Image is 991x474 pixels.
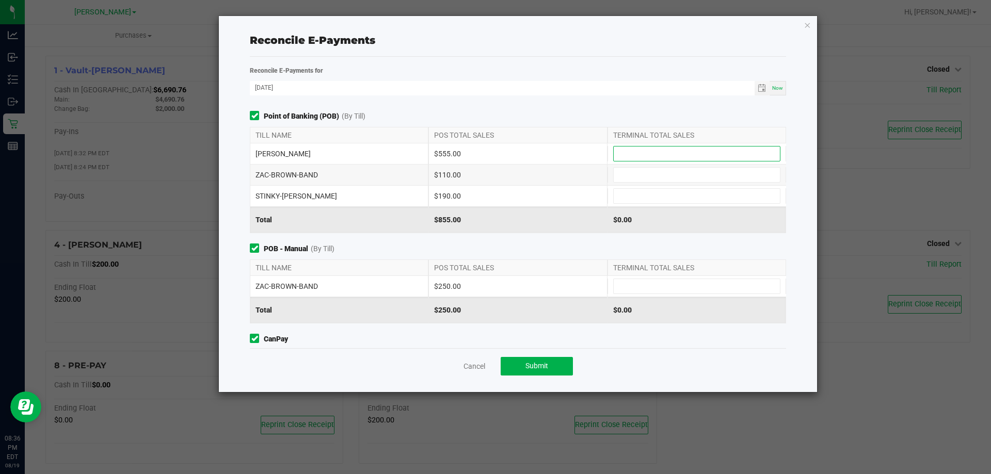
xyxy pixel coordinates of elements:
[250,297,428,323] div: Total
[428,276,607,297] div: $250.00
[250,165,428,185] div: ZAC-BROWN-BAND
[342,111,365,122] span: (By Till)
[311,243,334,254] span: (By Till)
[264,111,339,122] strong: Point of Banking (POB)
[250,276,428,297] div: ZAC-BROWN-BAND
[608,207,786,233] div: $0.00
[10,391,41,422] iframe: Resource center
[608,260,786,275] div: TERMINAL TOTAL SALES
[428,260,607,275] div: POS TOTAL SALES
[525,362,548,370] span: Submit
[264,243,308,254] strong: POB - Manual
[250,32,786,48] div: Reconcile E-Payments
[428,127,607,143] div: POS TOTAL SALES
[608,127,786,143] div: TERMINAL TOTAL SALES
[250,127,428,143] div: TILL NAME
[250,111,264,122] form-toggle: Include in reconciliation
[250,143,428,164] div: [PERSON_NAME]
[428,207,607,233] div: $855.00
[428,165,607,185] div: $110.00
[250,334,264,345] form-toggle: Include in reconciliation
[428,143,607,164] div: $555.00
[264,334,288,345] strong: CanPay
[608,297,786,323] div: $0.00
[250,260,428,275] div: TILL NAME
[250,186,428,206] div: STINKY-[PERSON_NAME]
[463,361,485,371] a: Cancel
[250,207,428,233] div: Total
[250,81,755,94] input: Date
[250,243,264,254] form-toggle: Include in reconciliation
[501,357,573,375] button: Submit
[755,81,770,95] span: Toggle calendar
[428,186,607,206] div: $190.00
[250,67,323,74] strong: Reconcile E-Payments for
[428,297,607,323] div: $250.00
[772,85,783,91] span: Now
